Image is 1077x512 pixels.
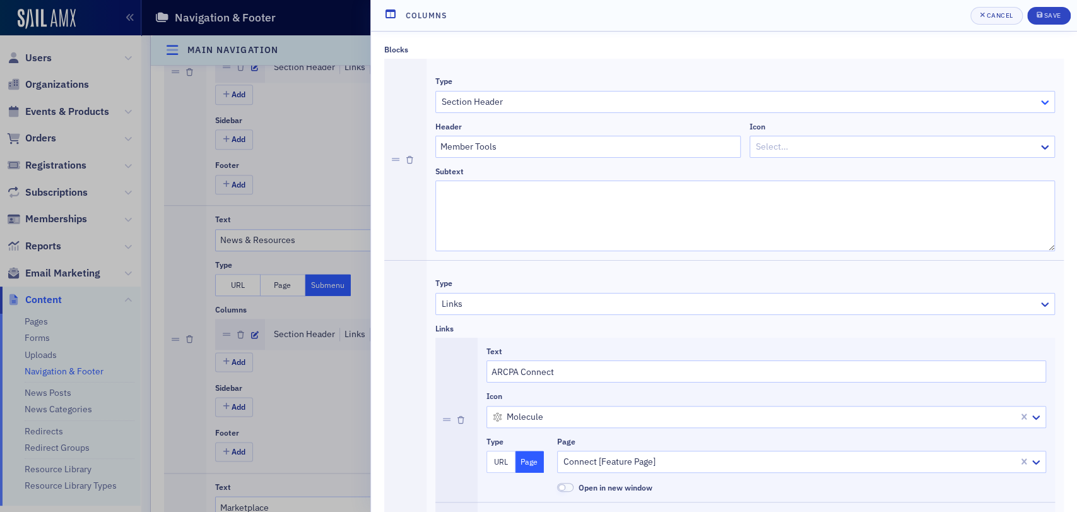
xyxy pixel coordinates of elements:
span: Open in new window [579,482,652,492]
button: Cancel [970,7,1023,25]
div: Header [435,122,462,131]
div: Subtext [435,167,464,176]
div: Text [486,347,502,356]
div: Type [435,278,452,288]
button: URL [486,451,515,473]
div: Type [486,437,503,446]
div: Links [435,324,454,333]
span: Open in new window [557,483,574,492]
button: Save [1027,7,1071,25]
h4: Columns [406,9,447,21]
div: Cancel [986,12,1013,19]
div: Type [435,76,452,86]
div: Blocks [384,45,408,54]
div: Save [1044,12,1061,19]
button: Page [515,451,544,473]
div: Icon [486,391,502,401]
div: Page [557,437,575,446]
div: Icon [750,122,765,131]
